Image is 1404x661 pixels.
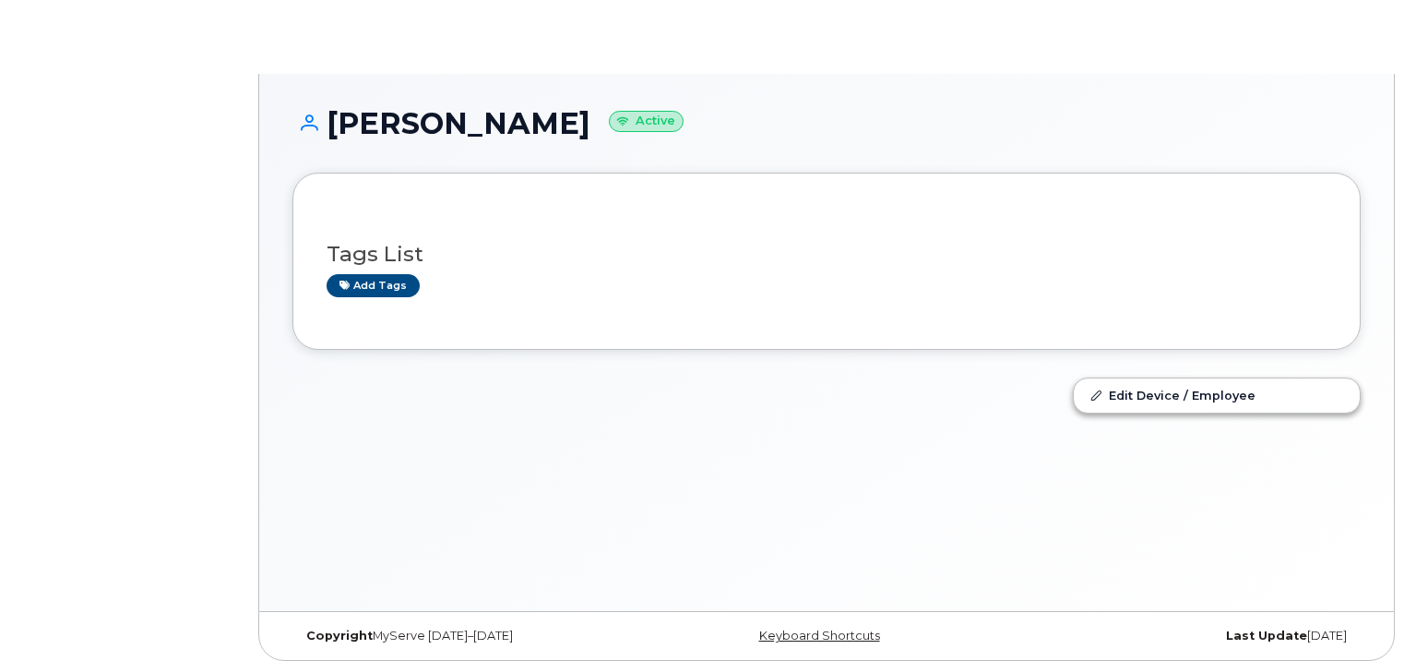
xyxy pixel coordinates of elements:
[759,629,880,643] a: Keyboard Shortcuts
[292,107,1361,139] h1: [PERSON_NAME]
[292,629,648,643] div: MyServe [DATE]–[DATE]
[1005,629,1361,643] div: [DATE]
[609,111,684,132] small: Active
[306,629,373,643] strong: Copyright
[327,274,420,297] a: Add tags
[1074,379,1360,412] a: Edit Device / Employee
[327,243,1327,266] h3: Tags List
[1226,629,1307,643] strong: Last Update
